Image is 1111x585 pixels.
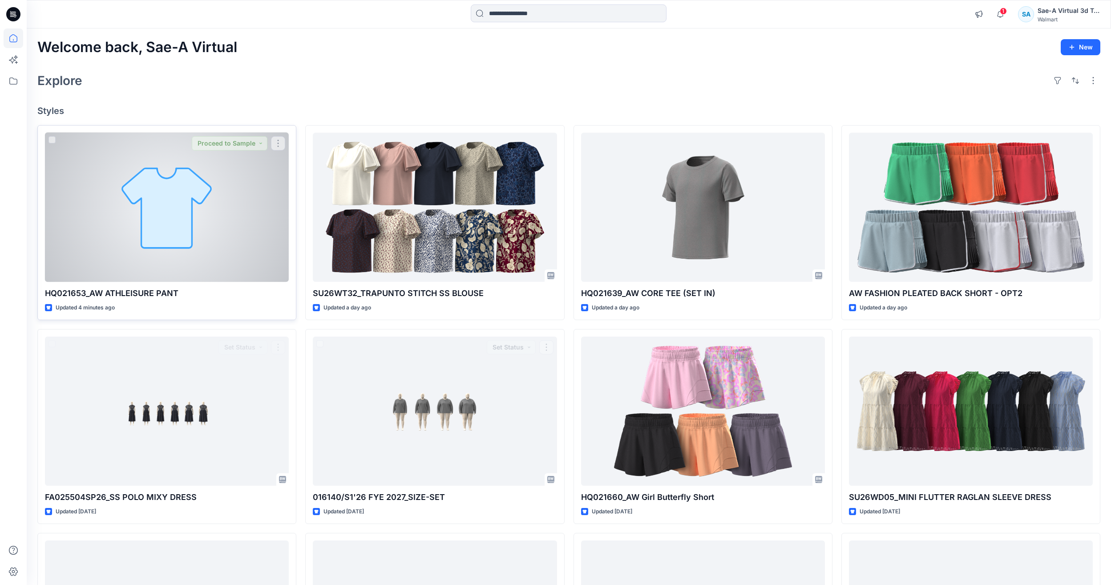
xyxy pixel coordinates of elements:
a: AW FASHION PLEATED BACK SHORT - OPT2 [849,133,1093,282]
p: Updated a day ago [323,303,371,313]
p: Updated 4 minutes ago [56,303,115,313]
a: 016140/S1'26 FYE 2027_SIZE-SET [313,337,557,486]
p: HQ021660_AW Girl Butterfly Short [581,491,825,504]
div: Sae-A Virtual 3d Team [1038,5,1100,16]
h2: Welcome back, Sae-A Virtual [37,39,237,56]
a: FA025504SP26_SS POLO MIXY DRESS [45,337,289,486]
div: SA [1018,6,1034,22]
span: 1 [1000,8,1007,15]
h2: Explore [37,73,82,88]
div: Walmart [1038,16,1100,23]
p: Updated [DATE] [323,507,364,516]
p: AW FASHION PLEATED BACK SHORT - OPT2 [849,287,1093,300]
p: Updated a day ago [860,303,907,313]
button: New [1061,39,1100,55]
p: SU26WD05_MINI FLUTTER RAGLAN SLEEVE DRESS [849,491,1093,504]
p: HQ021639_AW CORE TEE (SET IN) [581,287,825,300]
p: Updated [DATE] [56,507,96,516]
a: HQ021653_AW ATHLEISURE PANT [45,133,289,282]
a: HQ021639_AW CORE TEE (SET IN) [581,133,825,282]
p: HQ021653_AW ATHLEISURE PANT [45,287,289,300]
p: FA025504SP26_SS POLO MIXY DRESS [45,491,289,504]
a: SU26WT32_TRAPUNTO STITCH SS BLOUSE [313,133,557,282]
a: SU26WD05_MINI FLUTTER RAGLAN SLEEVE DRESS [849,337,1093,486]
p: Updated [DATE] [592,507,632,516]
p: Updated [DATE] [860,507,900,516]
p: 016140/S1'26 FYE 2027_SIZE-SET [313,491,557,504]
h4: Styles [37,106,1100,116]
p: SU26WT32_TRAPUNTO STITCH SS BLOUSE [313,287,557,300]
a: HQ021660_AW Girl Butterfly Short [581,337,825,486]
p: Updated a day ago [592,303,639,313]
